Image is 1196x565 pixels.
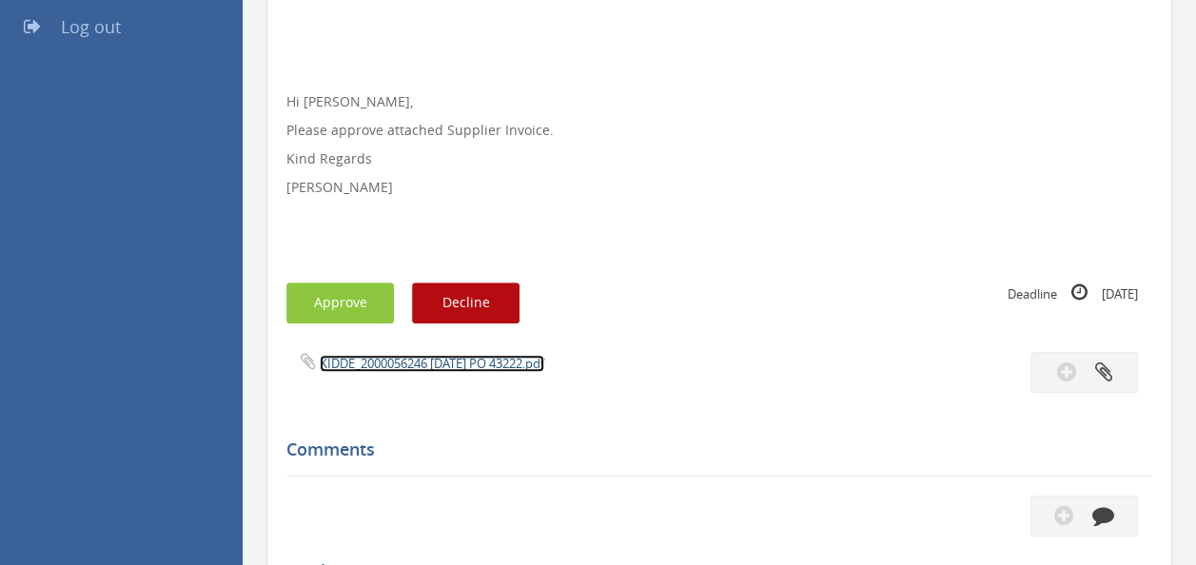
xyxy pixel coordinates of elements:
[286,282,394,323] button: Approve
[320,355,544,372] a: KIDDE_2000056246 [DATE] PO 43222.pdf
[412,282,520,323] button: Decline
[286,121,1152,140] p: Please approve attached Supplier Invoice.
[286,178,1152,197] p: [PERSON_NAME]
[1008,282,1138,303] small: Deadline [DATE]
[286,440,1138,459] h5: Comments
[286,149,1152,168] p: Kind Regards
[286,92,1152,111] p: Hi [PERSON_NAME],
[61,15,121,38] span: Log out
